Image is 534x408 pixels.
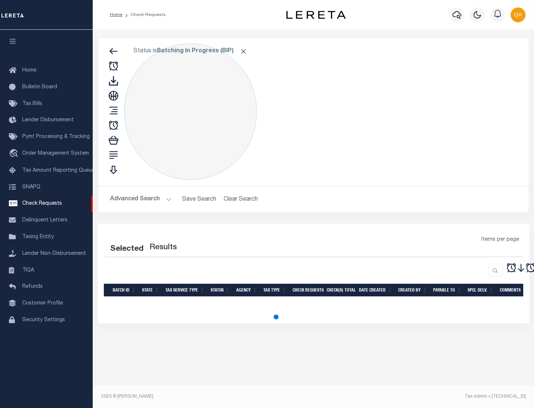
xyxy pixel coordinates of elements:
[22,218,67,223] span: Delinquent Letters
[465,284,497,297] th: Spcl Delv.
[22,85,57,90] span: Bulletin Board
[22,201,62,206] span: Check Requests
[110,192,172,207] button: Advanced Search
[481,236,519,244] span: Items per page
[22,134,90,139] span: Pymt Processing & Tracking
[157,48,247,54] b: Batching In Progress (BIP)
[511,7,525,22] img: svg+xml;base64,PHN2ZyB4bWxucz0iaHR0cDovL3d3dy53My5vcmcvMjAwMC9zdmciIHBvaW50ZXItZXZlbnRzPSJub25lIi...
[22,267,34,273] span: TIQA
[178,192,221,207] button: Save Search
[149,242,177,254] label: Results
[260,284,290,297] th: Tax Type
[22,168,95,173] span: Tax Amount Reporting Queue
[395,284,430,297] th: Created By
[22,234,54,240] span: Taxing Entity
[22,317,65,323] span: Security Settings
[110,13,122,17] a: Home
[139,284,162,297] th: State
[22,251,86,256] span: Lender Non-Disbursement
[124,43,257,180] div: Click to Edit
[324,284,356,297] th: Check(s) Total
[286,11,346,19] img: logo-dark.svg
[497,284,530,297] th: Comments
[430,284,465,297] th: Payable To
[356,284,395,297] th: Date Created
[22,118,74,123] span: Lender Disbursement
[319,393,526,400] div: Tax Admin v.[TECHNICAL_ID]
[240,47,247,55] span: Click to Remove
[22,151,89,156] span: Order Management System
[22,284,43,289] span: Refunds
[221,192,261,207] button: Clear Search
[22,68,36,73] span: Home
[122,11,166,18] li: Check Requests
[110,284,139,297] th: Batch Id
[110,243,144,255] div: Selected
[162,284,208,297] th: Tax Service Type
[208,284,233,297] th: Status
[233,284,260,297] th: Agency
[22,301,63,306] span: Customer Profile
[22,101,42,106] span: Tax Bills
[9,149,21,159] i: travel_explore
[96,393,314,400] div: 2025 © [PERSON_NAME].
[290,284,324,297] th: Check Requests
[22,184,40,190] span: SNAPQ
